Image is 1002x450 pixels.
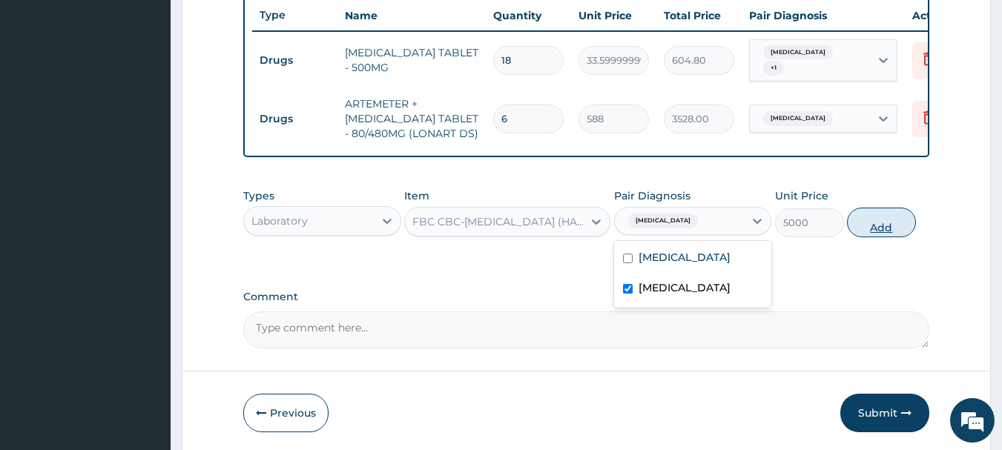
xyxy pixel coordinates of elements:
[243,394,329,432] button: Previous
[27,74,60,111] img: d_794563401_company_1708531726252_794563401
[840,394,929,432] button: Submit
[337,38,486,82] td: [MEDICAL_DATA] TABLET - 500MG
[639,250,731,265] label: [MEDICAL_DATA]
[243,190,274,202] label: Types
[614,188,690,203] label: Pair Diagnosis
[337,89,486,148] td: ARTEMETER + [MEDICAL_DATA] TABLET - 80/480MG (LONART DS)
[571,1,656,30] th: Unit Price
[412,214,584,229] div: FBC CBC-[MEDICAL_DATA] (HAEMOGRAM) - [BLOOD]
[7,296,283,348] textarea: Type your message and hit 'Enter'
[243,291,930,303] label: Comment
[628,214,698,228] span: [MEDICAL_DATA]
[252,1,337,29] th: Type
[763,61,784,76] span: + 1
[905,1,979,30] th: Actions
[243,7,279,43] div: Minimize live chat window
[763,111,833,126] span: [MEDICAL_DATA]
[847,208,916,237] button: Add
[252,47,337,74] td: Drugs
[404,188,429,203] label: Item
[639,280,731,295] label: [MEDICAL_DATA]
[252,105,337,133] td: Drugs
[77,83,249,102] div: Chat with us now
[251,214,308,228] div: Laboratory
[656,1,742,30] th: Total Price
[742,1,905,30] th: Pair Diagnosis
[86,132,205,282] span: We're online!
[486,1,571,30] th: Quantity
[337,1,486,30] th: Name
[763,45,833,60] span: [MEDICAL_DATA]
[775,188,828,203] label: Unit Price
